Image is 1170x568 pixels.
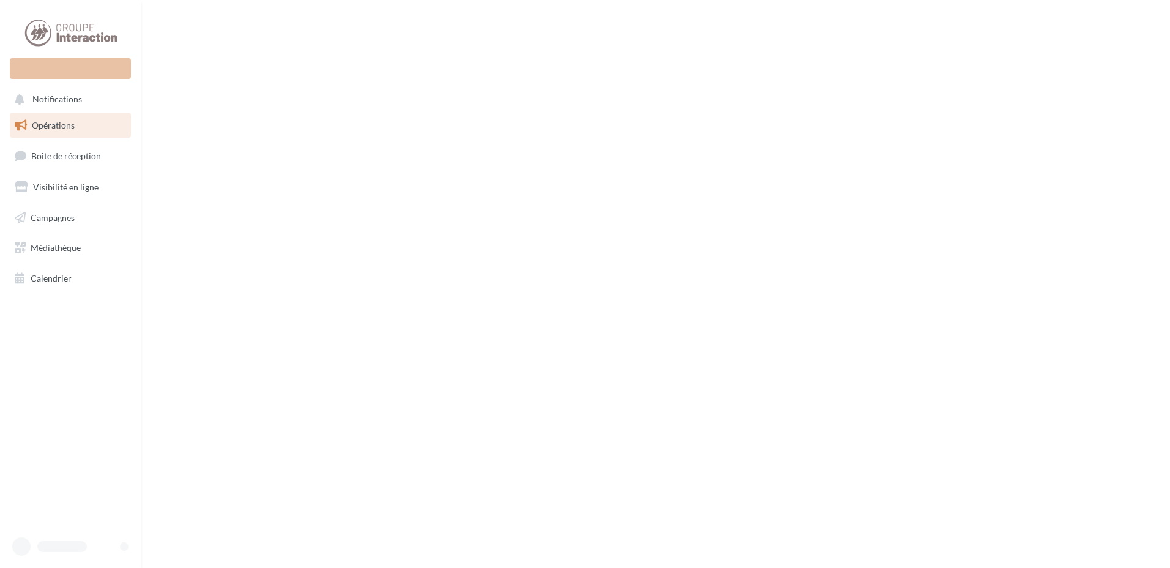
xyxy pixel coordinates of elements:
[7,235,133,261] a: Médiathèque
[10,58,131,79] div: Nouvelle campagne
[7,113,133,138] a: Opérations
[7,174,133,200] a: Visibilité en ligne
[32,120,75,130] span: Opérations
[7,143,133,169] a: Boîte de réception
[31,242,81,253] span: Médiathèque
[7,205,133,231] a: Campagnes
[31,212,75,222] span: Campagnes
[33,182,99,192] span: Visibilité en ligne
[31,151,101,161] span: Boîte de réception
[7,266,133,291] a: Calendrier
[32,94,82,105] span: Notifications
[31,273,72,283] span: Calendrier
